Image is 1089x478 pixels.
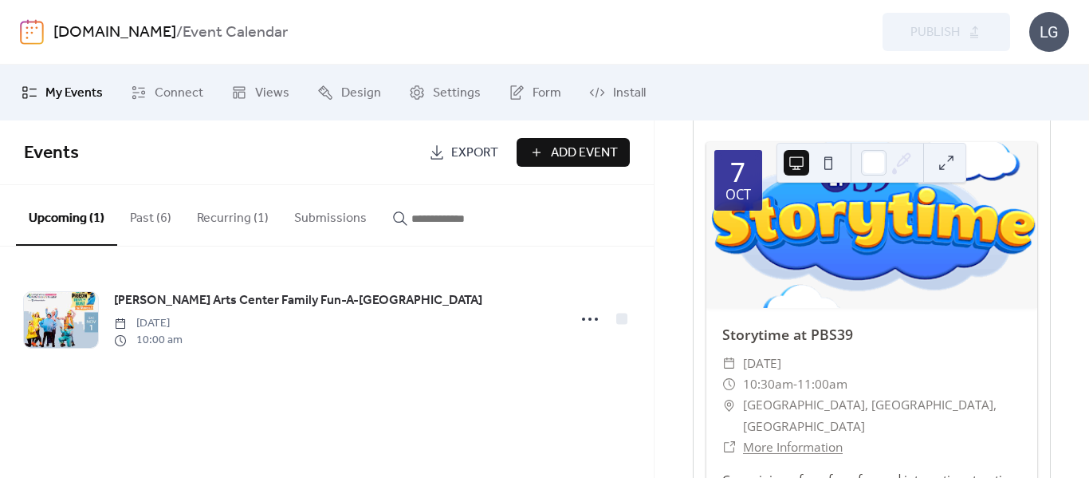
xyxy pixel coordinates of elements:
span: Add Event [551,144,618,163]
a: Connect [119,71,215,114]
div: LG [1029,12,1069,52]
a: [PERSON_NAME] Arts Center Family Fun-A-[GEOGRAPHIC_DATA] [114,290,482,311]
a: More Information [743,439,843,456]
div: ​ [722,374,737,395]
button: Submissions [281,185,379,244]
b: / [176,18,183,48]
div: 7 [730,159,745,185]
span: 10:30am [743,374,793,395]
span: [DATE] [114,315,183,332]
a: Settings [397,71,493,114]
a: Export [417,138,510,167]
button: Recurring (1) [184,185,281,244]
span: 11:00am [797,374,847,395]
span: [GEOGRAPHIC_DATA], [GEOGRAPHIC_DATA], [GEOGRAPHIC_DATA] [743,395,1021,437]
a: Design [305,71,393,114]
span: 10:00 am [114,332,183,349]
a: My Events [10,71,115,114]
a: Views [219,71,301,114]
div: ​ [722,354,737,374]
button: Add Event [517,138,630,167]
img: logo [20,19,44,45]
span: [DATE] [743,354,781,374]
span: Views [255,84,289,103]
div: ​ [722,437,737,458]
span: - [793,374,797,395]
span: Events [24,136,79,171]
span: Export [451,144,498,163]
span: Settings [433,84,481,103]
div: ​ [722,395,737,416]
a: Storytime at PBS39 [722,325,853,344]
span: Design [341,84,381,103]
button: Upcoming (1) [16,185,117,246]
span: Install [613,84,646,103]
a: [DOMAIN_NAME] [53,18,176,48]
span: Form [533,84,561,103]
b: Event Calendar [183,18,288,48]
span: [PERSON_NAME] Arts Center Family Fun-A-[GEOGRAPHIC_DATA] [114,291,482,310]
button: Past (6) [117,185,184,244]
a: Form [497,71,573,114]
div: Oct [725,188,751,202]
a: Install [577,71,658,114]
span: My Events [45,84,103,103]
span: Connect [155,84,203,103]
